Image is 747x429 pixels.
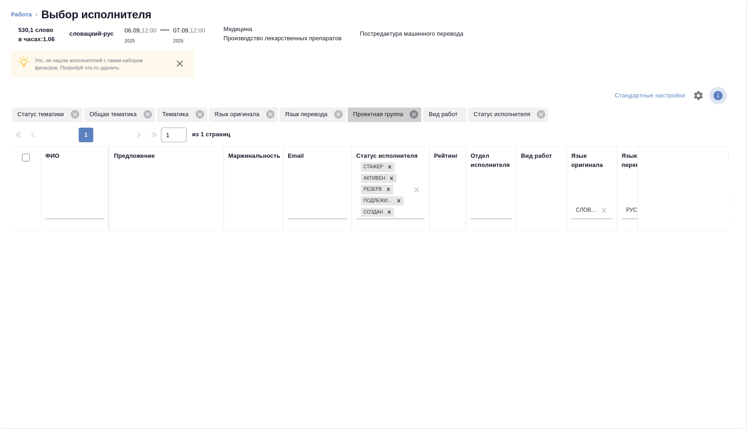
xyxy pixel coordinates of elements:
[361,174,387,183] div: Активен
[576,206,597,214] div: Словацкий
[84,107,155,122] div: Общая тематика
[360,207,395,218] div: Стажер, Активен, Резерв, Подлежит внедрению, Создан
[90,110,140,119] p: Общая тематика
[361,185,383,194] div: Резерв
[285,110,331,119] p: Язык перевода
[288,151,304,161] div: Email
[157,107,207,122] div: Тематика
[360,161,396,173] div: Стажер, Активен, Резерв, Подлежит внедрению, Создан
[228,151,280,161] div: Маржинальность
[468,107,549,122] div: Статус исполнителя
[434,151,458,161] div: Рейтинг
[173,57,187,70] button: close
[17,110,67,119] p: Статус тематики
[360,29,463,38] p: Постредактура машинного перевода
[36,10,38,19] li: ‹
[190,27,205,34] p: 12:00
[361,196,394,206] div: Подлежит внедрению
[173,27,190,34] p: 07.09,
[11,7,736,22] nav: breadcrumb
[356,151,418,161] div: Статус исполнителя
[471,151,512,170] div: Отдел исполнителя
[41,7,151,22] h2: Выбор исполнителя
[35,57,166,71] p: Упс, не нашли исполнителей с таким набором фильтров. Попробуй что-то удалить
[361,208,384,217] div: Создан
[11,11,32,18] a: Работа
[18,26,55,35] p: 530,1 слово
[209,107,278,122] div: Язык оригинала
[626,206,647,214] div: Русский
[360,173,398,184] div: Стажер, Активен, Резерв, Подлежит внедрению, Создан
[474,110,534,119] p: Статус исполнителя
[353,110,406,119] p: Проектная группа
[12,107,82,122] div: Статус тематики
[360,195,405,207] div: Стажер, Активен, Резерв, Подлежит внедрению, Создан
[429,110,461,119] p: Вид работ
[348,107,421,122] div: Проектная группа
[224,25,253,34] p: Медицина
[709,87,729,104] span: Посмотреть информацию
[360,184,394,195] div: Стажер, Активен, Резерв, Подлежит внедрению, Создан
[160,22,169,46] div: —
[622,151,663,170] div: Язык перевода
[45,151,59,161] div: ФИО
[613,89,688,103] div: split button
[279,107,346,122] div: Язык перевода
[571,151,613,170] div: Язык оригинала
[124,27,141,34] p: 06.09,
[141,27,156,34] p: 12:00
[688,85,709,107] span: Настроить таблицу
[162,110,192,119] p: Тематика
[215,110,263,119] p: Язык оригинала
[361,162,385,172] div: Стажер
[114,151,155,161] div: Предложение
[521,151,552,161] div: Вид работ
[192,129,231,142] span: из 1 страниц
